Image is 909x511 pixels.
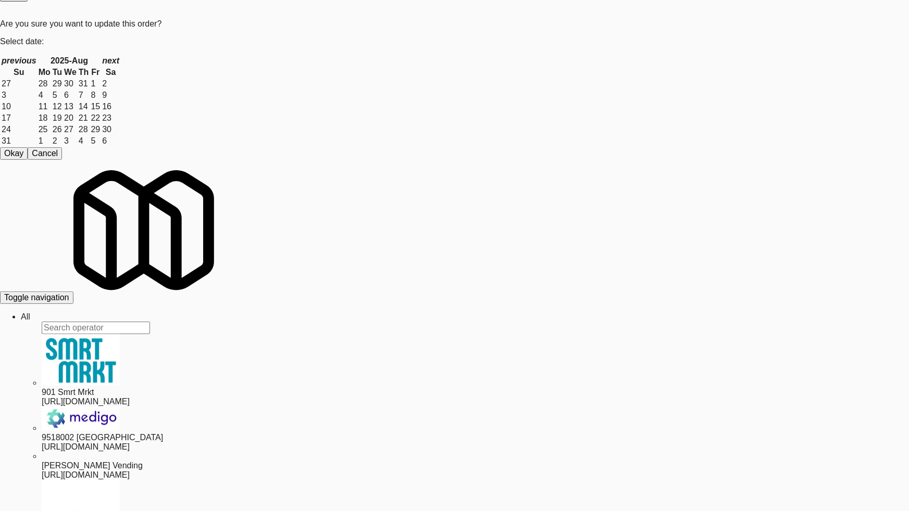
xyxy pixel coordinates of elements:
[64,67,77,78] th: We
[42,388,909,397] div: 901 Smrt Mrkt
[1,90,37,100] td: 3
[28,147,62,160] button: Cancel
[38,113,51,123] td: 18
[102,101,120,112] td: 16
[42,406,120,431] img: pbzj0xqistzv78rw17gh.jpg
[73,160,214,300] img: Micromart
[38,56,101,66] th: 2025-Aug
[64,79,77,89] td: 30
[52,136,63,146] td: 2
[1,136,37,146] td: 31
[78,90,90,100] td: 7
[52,90,63,100] td: 5
[78,67,90,78] th: Th
[78,113,90,123] td: 21
[78,136,90,146] td: 4
[102,79,120,89] td: 2
[4,293,69,302] span: Toggle navigation
[90,101,101,112] td: 15
[102,56,120,66] th: next
[42,334,120,386] img: ir0uzeqxfph1lfkm2qud.jpg
[1,79,37,89] td: 27
[42,461,909,470] div: [PERSON_NAME] Vending
[90,136,101,146] td: 5
[64,101,77,112] td: 13
[52,67,63,78] th: Tu
[102,124,120,135] td: 30
[38,90,51,100] td: 4
[38,79,51,89] td: 28
[78,101,90,112] td: 14
[52,79,63,89] td: 29
[64,113,77,123] td: 20
[102,113,120,123] td: 23
[2,56,36,65] span: previous
[21,312,30,321] a: All
[38,136,51,146] td: 1
[38,101,51,112] td: 11
[64,90,77,100] td: 6
[102,90,120,100] td: 9
[42,322,150,334] input: Search operator
[78,124,90,135] td: 28
[52,101,63,112] td: 12
[38,67,51,78] th: Mo
[42,470,909,480] div: [URL][DOMAIN_NAME]
[1,101,37,112] td: 10
[90,90,101,100] td: 8
[90,79,101,89] td: 1
[38,124,51,135] td: 25
[1,124,37,135] td: 24
[102,67,120,78] th: Sa
[1,113,37,123] td: 17
[102,136,120,146] td: 6
[64,124,77,135] td: 27
[64,136,77,146] td: 3
[42,397,909,406] div: [URL][DOMAIN_NAME]
[42,433,909,442] div: 9518002 [GEOGRAPHIC_DATA]
[42,442,909,452] div: [URL][DOMAIN_NAME]
[78,79,90,89] td: 31
[90,124,101,135] td: 29
[1,67,37,78] th: Su
[90,113,101,123] td: 22
[90,67,101,78] th: Fr
[52,124,63,135] td: 26
[102,56,119,65] span: next
[1,56,37,66] th: previous
[52,113,63,123] td: 19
